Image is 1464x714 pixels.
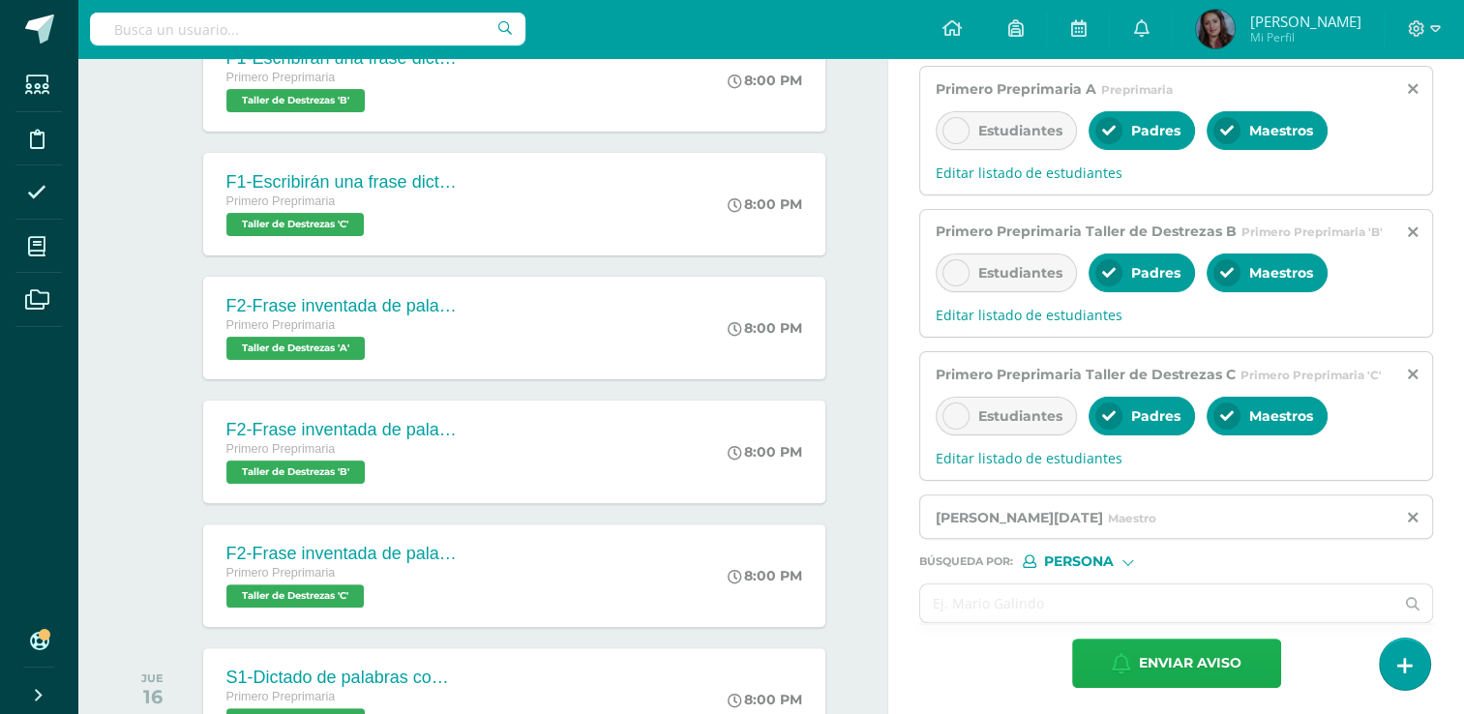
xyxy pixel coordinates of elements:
span: Primero Preprimaria 'B' [1241,224,1383,239]
div: 16 [141,685,164,708]
span: Primero Preprimaria [226,442,336,456]
div: F1-Escribirán una frase dictada con la combinación gl, tl y fl. [226,48,459,69]
span: Editar listado de estudiantes [936,449,1417,467]
span: Enviar aviso [1139,640,1241,687]
input: Ej. Mario Galindo [920,584,1393,622]
span: Editar listado de estudiantes [936,164,1417,182]
span: Preprimaria [1101,82,1173,97]
div: F2-Frase inventada de palabras con las combinaciones dr y tr. [226,420,459,440]
span: Primero Preprimaria [226,71,336,84]
div: 8:00 PM [728,691,802,708]
span: Primero Preprimaria [226,690,336,703]
div: F1-Escribirán una frase dictada con la combinación gl, tl y fl. [226,172,459,193]
span: Primero Preprimaria A [936,80,1096,98]
button: Enviar aviso [1072,639,1281,688]
span: Primero Preprimaria Taller de Destrezas C [936,366,1236,383]
span: Estudiantes [978,264,1062,282]
span: Búsqueda por : [919,556,1013,567]
span: Primero Preprimaria 'C' [1240,368,1382,382]
span: Taller de Destrezas 'C' [226,213,364,236]
span: Padres [1131,122,1180,139]
div: S1-Dictado de palabras combinando vocales. [226,668,459,688]
span: Taller de Destrezas 'C' [226,584,364,608]
span: Mi Perfil [1249,29,1360,45]
span: Maestros [1249,407,1313,425]
span: Primero Preprimaria [226,194,336,208]
span: Estudiantes [978,122,1062,139]
input: Busca un usuario... [90,13,525,45]
span: Maestros [1249,264,1313,282]
span: Padres [1131,264,1180,282]
span: Taller de Destrezas 'A' [226,337,365,360]
span: Maestros [1249,122,1313,139]
div: F2-Frase inventada de palabras con las combinaciones dr y tr. [226,296,459,316]
div: 8:00 PM [728,319,802,337]
span: Taller de Destrezas 'B' [226,89,365,112]
span: Padres [1131,407,1180,425]
span: Taller de Destrezas 'B' [226,461,365,484]
div: 8:00 PM [728,443,802,461]
div: [object Object] [1023,554,1168,568]
img: 7527788fc198ece1fff13ce08f9bc757.png [1196,10,1235,48]
span: [PERSON_NAME][DATE] [936,509,1103,526]
span: Primero Preprimaria [226,566,336,580]
span: Persona [1044,556,1114,567]
div: 8:00 PM [728,72,802,89]
span: Editar listado de estudiantes [936,306,1417,324]
span: [PERSON_NAME] [1249,12,1360,31]
span: Primero Preprimaria [226,318,336,332]
div: 8:00 PM [728,567,802,584]
span: Primero Preprimaria Taller de Destrezas B [936,223,1237,240]
div: JUE [141,671,164,685]
span: Maestro [1108,511,1156,525]
div: F2-Frase inventada de palabras con las combinaciones dr y tr. [226,544,459,564]
span: Estudiantes [978,407,1062,425]
div: 8:00 PM [728,195,802,213]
